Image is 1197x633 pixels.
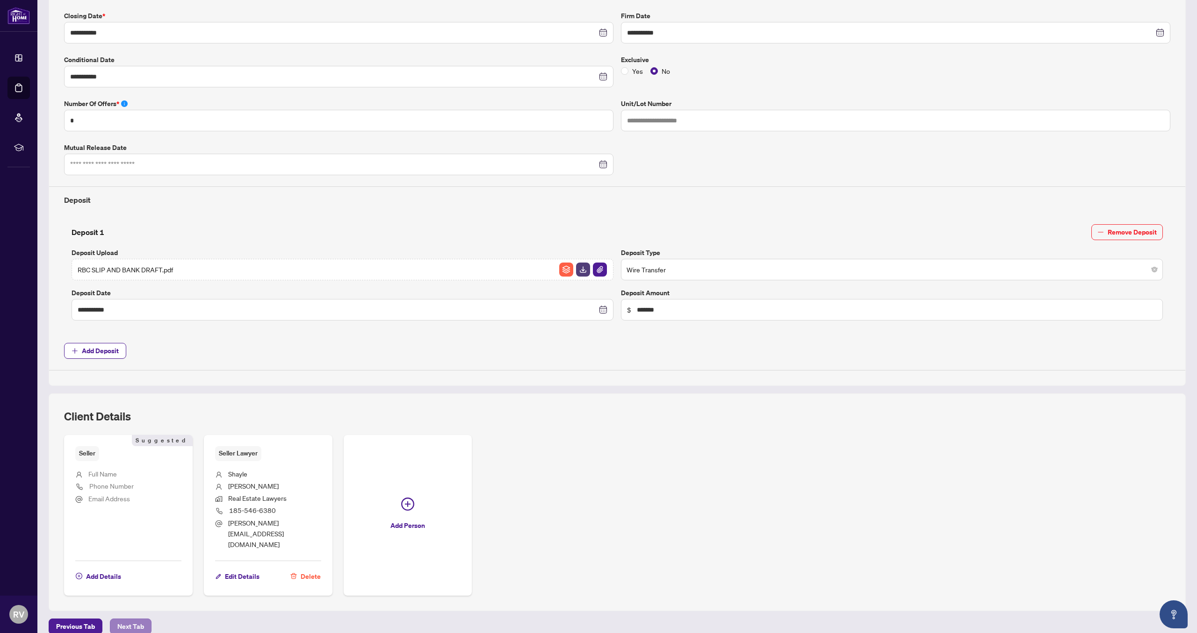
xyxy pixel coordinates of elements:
span: Wire Transfer [627,261,1157,278]
button: Remove Deposit [1091,224,1163,240]
button: File Download [576,262,591,277]
label: Unit/Lot Number [621,99,1170,109]
span: info-circle [121,100,128,107]
label: Conditional Date [64,55,613,65]
label: Firm Date [621,11,1170,21]
span: plus [72,348,78,354]
label: Deposit Amount [621,288,1163,298]
span: Email Address [88,494,130,503]
span: plus-circle [76,573,82,579]
span: 185-546-6380 [229,506,276,514]
label: Closing Date [64,11,613,21]
span: [PERSON_NAME][EMAIL_ADDRESS][DOMAIN_NAME] [228,519,284,549]
label: Number of offers [64,99,613,109]
span: minus [1097,229,1104,235]
span: Delete [301,569,321,584]
span: [PERSON_NAME] [228,482,279,490]
img: logo [7,7,30,24]
span: RBC SLIP AND BANK DRAFT.pdfFile ArchiveFile DownloadFile Attachement [72,259,613,280]
span: Add Deposit [82,343,119,358]
span: Edit Details [225,569,260,584]
span: Seller Lawyer [215,446,261,461]
span: No [658,66,674,76]
h4: Deposit [64,194,1170,206]
span: Seller [75,446,99,461]
h2: Client Details [64,409,131,424]
button: File Attachement [592,262,607,277]
span: $ [627,305,631,315]
button: Open asap [1160,600,1188,628]
label: Exclusive [621,55,1170,65]
span: Suggested [132,435,193,446]
img: File Download [576,263,590,277]
span: close-circle [1152,267,1157,272]
label: Deposit Upload [72,248,613,258]
label: Deposit Type [621,248,1163,258]
span: Full Name [88,469,117,478]
span: plus-circle [401,498,414,511]
button: File Archive [559,262,574,277]
span: Phone Number [89,482,134,490]
span: RBC SLIP AND BANK DRAFT.pdf [78,264,173,275]
span: Real Estate Lawyers [228,494,287,502]
span: Add Details [86,569,121,584]
img: File Attachement [593,263,607,277]
button: Edit Details [215,569,260,584]
label: Deposit Date [72,288,613,298]
span: Add Person [390,518,425,533]
span: RV [13,608,24,621]
button: Add Deposit [64,343,126,359]
img: File Archive [559,263,573,277]
span: Yes [628,66,647,76]
button: Add Person [344,435,472,596]
span: Remove Deposit [1108,225,1157,240]
button: Add Details [75,569,122,584]
span: Shayle [228,469,247,478]
label: Mutual Release Date [64,142,613,153]
h4: Deposit 1 [72,227,104,238]
button: Delete [290,569,321,584]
